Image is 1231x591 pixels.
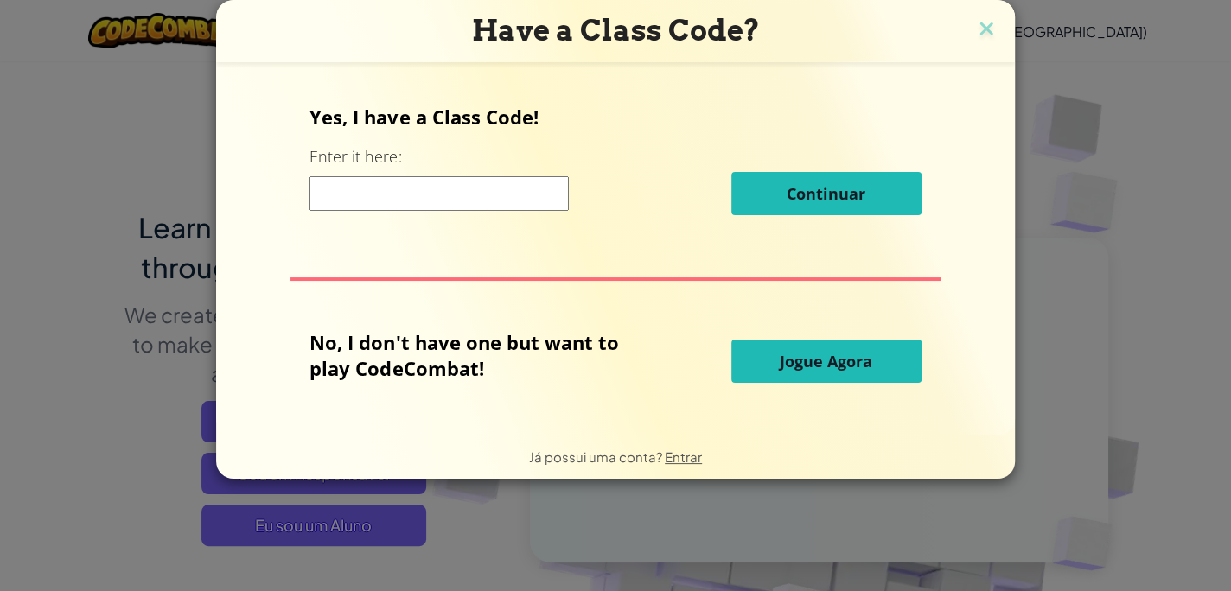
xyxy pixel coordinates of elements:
[472,13,760,48] span: Have a Class Code?
[975,17,998,43] img: close icon
[787,183,865,204] span: Continuar
[731,172,922,215] button: Continuar
[309,146,401,168] label: Enter it here:
[309,329,644,381] p: No, I don't have one but want to play CodeCombat!
[529,448,665,465] span: Já possui uma conta?
[731,340,922,383] button: Jogue Agora
[780,351,872,372] span: Jogue Agora
[309,104,921,130] p: Yes, I have a Class Code!
[665,448,702,465] a: Entrar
